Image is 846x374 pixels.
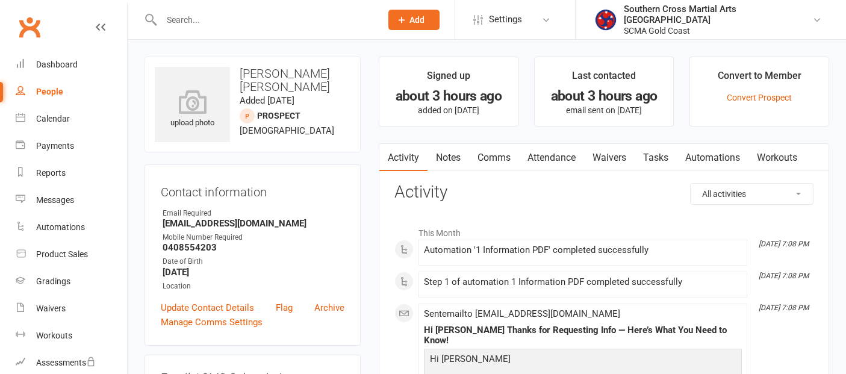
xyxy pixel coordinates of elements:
h3: [PERSON_NAME] [PERSON_NAME] [155,67,350,93]
span: Sent email to [EMAIL_ADDRESS][DOMAIN_NAME] [424,308,620,319]
p: added on [DATE] [390,105,507,115]
snap: prospect [257,111,300,120]
h3: Activity [394,183,813,202]
div: Hi [PERSON_NAME] Thanks for Requesting Info — Here’s What You Need to Know! [424,325,742,346]
span: Add [409,15,425,25]
div: Location [163,281,344,292]
i: [DATE] 7:08 PM [759,304,809,312]
div: Payments [36,141,74,151]
div: People [36,87,63,96]
button: Add [388,10,440,30]
a: Payments [16,132,127,160]
a: Messages [16,187,127,214]
i: [DATE] 7:08 PM [759,240,809,248]
div: Reports [36,168,66,178]
a: Product Sales [16,241,127,268]
div: Product Sales [36,249,88,259]
strong: [EMAIL_ADDRESS][DOMAIN_NAME] [163,218,344,229]
div: Convert to Member [718,68,801,90]
span: Settings [489,6,522,33]
strong: 0408554203 [163,242,344,253]
div: SCMA Gold Coast [624,25,812,36]
div: Automation '1 Information PDF' completed successfully [424,245,742,255]
span: [DEMOGRAPHIC_DATA] [240,125,334,136]
div: Signed up [427,68,470,90]
time: Added [DATE] [240,95,294,106]
li: This Month [394,220,813,240]
div: upload photo [155,90,230,129]
div: about 3 hours ago [390,90,507,102]
div: Calendar [36,114,70,123]
a: Automations [677,144,748,172]
a: Update Contact Details [161,301,254,315]
div: Mobile Number Required [163,232,344,243]
a: Activity [379,144,428,172]
div: Waivers [36,304,66,313]
input: Search... [158,11,373,28]
p: Hi [PERSON_NAME] [427,352,739,369]
a: Tasks [635,144,677,172]
div: Email Required [163,208,344,219]
div: Workouts [36,331,72,340]
h3: Contact information [161,181,344,199]
img: thumb_image1620786302.png [594,8,618,32]
div: Step 1 of automation 1 Information PDF completed successfully [424,277,742,287]
p: email sent on [DATE] [546,105,662,115]
div: Last contacted [572,68,636,90]
div: Date of Birth [163,256,344,267]
div: Dashboard [36,60,78,69]
a: Dashboard [16,51,127,78]
strong: [DATE] [163,267,344,278]
div: Automations [36,222,85,232]
a: Calendar [16,105,127,132]
a: Clubworx [14,12,45,42]
a: Manage Comms Settings [161,315,263,329]
a: Workouts [16,322,127,349]
a: Flag [276,301,293,315]
a: Notes [428,144,469,172]
i: [DATE] 7:08 PM [759,272,809,280]
a: Automations [16,214,127,241]
a: Workouts [748,144,806,172]
div: Gradings [36,276,70,286]
a: People [16,78,127,105]
a: Reports [16,160,127,187]
div: Southern Cross Martial Arts [GEOGRAPHIC_DATA] [624,4,812,25]
a: Comms [469,144,519,172]
a: Waivers [584,144,635,172]
div: Assessments [36,358,96,367]
a: Archive [314,301,344,315]
a: Gradings [16,268,127,295]
a: Convert Prospect [727,93,792,102]
div: Messages [36,195,74,205]
a: Attendance [519,144,584,172]
a: Waivers [16,295,127,322]
div: about 3 hours ago [546,90,662,102]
